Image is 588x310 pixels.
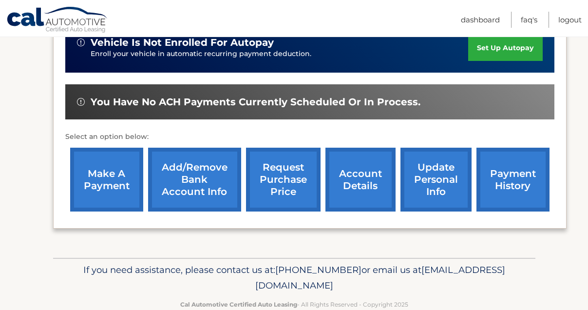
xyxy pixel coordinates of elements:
a: Add/Remove bank account info [148,148,241,212]
a: set up autopay [468,35,542,61]
a: make a payment [70,148,143,212]
a: payment history [476,148,550,212]
p: If you need assistance, please contact us at: or email us at [59,262,529,293]
p: - All Rights Reserved - Copyright 2025 [59,299,529,310]
span: [EMAIL_ADDRESS][DOMAIN_NAME] [255,264,505,291]
a: Dashboard [461,12,500,28]
a: Cal Automotive [6,6,109,35]
a: update personal info [400,148,472,212]
span: You have no ACH payments currently scheduled or in process. [91,96,420,108]
a: FAQ's [521,12,537,28]
img: alert-white.svg [77,39,85,46]
span: vehicle is not enrolled for autopay [91,37,274,49]
strong: Cal Automotive Certified Auto Leasing [180,301,297,308]
img: alert-white.svg [77,98,85,106]
a: account details [325,148,396,212]
a: Logout [558,12,582,28]
p: Enroll your vehicle in automatic recurring payment deduction. [91,49,469,59]
a: request purchase price [246,148,321,212]
p: Select an option below: [65,131,554,143]
span: [PHONE_NUMBER] [275,264,361,275]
